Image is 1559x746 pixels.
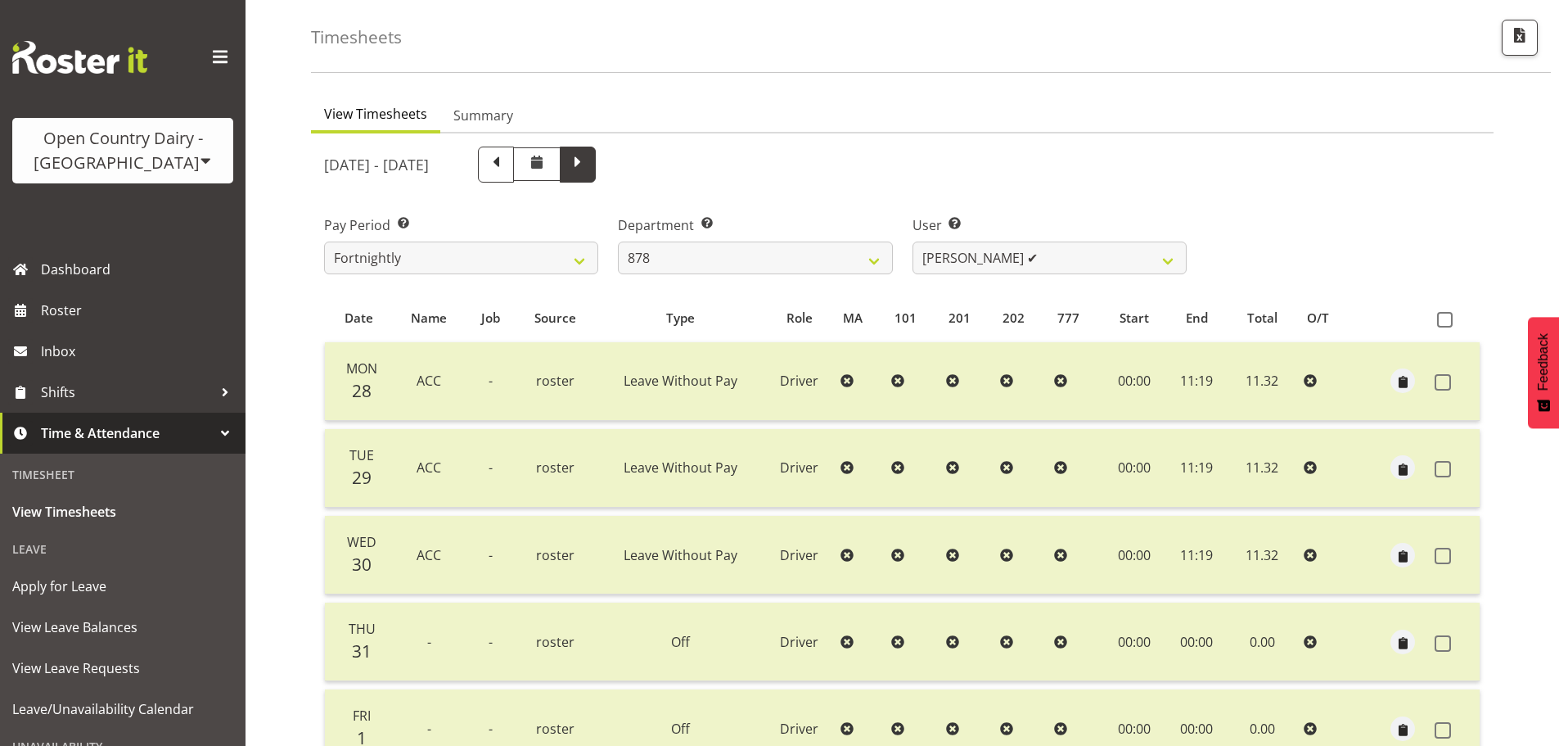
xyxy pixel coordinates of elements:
[1502,20,1538,56] button: Export CSV
[324,156,429,174] h5: [DATE] - [DATE]
[427,720,431,738] span: -
[1228,516,1297,595] td: 11.32
[4,566,241,607] a: Apply for Leave
[352,640,372,662] span: 31
[536,633,574,651] span: roster
[596,342,765,421] td: Leave Without Pay
[1536,333,1551,391] span: Feedback
[489,720,493,738] span: -
[1166,516,1228,595] td: 11:19
[411,309,447,328] span: Name
[12,656,233,680] span: View Leave Requests
[12,697,233,721] span: Leave/Unavailability Calendar
[1228,429,1297,508] td: 11.32
[349,446,374,464] span: Tue
[481,309,500,328] span: Job
[1102,342,1166,421] td: 00:00
[12,500,233,524] span: View Timesheets
[1003,309,1025,328] span: 202
[780,372,818,390] span: Driver
[1166,342,1228,421] td: 11:19
[536,459,574,477] span: roster
[41,298,237,323] span: Roster
[843,309,863,328] span: MA
[353,707,371,725] span: Fri
[596,516,765,595] td: Leave Without Pay
[618,215,892,235] label: Department
[324,215,598,235] label: Pay Period
[1166,429,1228,508] td: 11:19
[453,106,513,125] span: Summary
[352,466,372,489] span: 29
[666,309,695,328] span: Type
[346,359,377,378] span: Mon
[1102,516,1166,595] td: 00:00
[1228,342,1297,421] td: 11.32
[1186,309,1208,328] span: End
[786,309,813,328] span: Role
[536,720,574,738] span: roster
[1102,429,1166,508] td: 00:00
[12,574,233,599] span: Apply for Leave
[1228,603,1297,681] td: 0.00
[489,459,493,477] span: -
[12,41,147,74] img: Rosterit website logo
[311,28,402,47] h4: Timesheets
[1120,309,1149,328] span: Start
[349,620,376,638] span: Thu
[29,126,217,175] div: Open Country Dairy - [GEOGRAPHIC_DATA]
[536,546,574,564] span: roster
[1528,317,1559,428] button: Feedback - Show survey
[489,633,493,651] span: -
[1247,309,1277,328] span: Total
[347,533,376,551] span: Wed
[41,380,213,405] span: Shifts
[1102,603,1166,681] td: 00:00
[427,633,431,651] span: -
[4,689,241,730] a: Leave/Unavailability Calendar
[345,309,373,328] span: Date
[4,491,241,532] a: View Timesheets
[780,720,818,738] span: Driver
[489,372,493,390] span: -
[489,546,493,564] span: -
[894,309,917,328] span: 101
[912,215,1187,235] label: User
[4,648,241,689] a: View Leave Requests
[324,104,427,124] span: View Timesheets
[596,429,765,508] td: Leave Without Pay
[948,309,971,328] span: 201
[41,339,237,364] span: Inbox
[417,372,441,390] span: ACC
[1307,309,1329,328] span: O/T
[4,458,241,491] div: Timesheet
[417,459,441,477] span: ACC
[41,421,213,445] span: Time & Attendance
[4,532,241,566] div: Leave
[536,372,574,390] span: roster
[12,615,233,640] span: View Leave Balances
[352,553,372,576] span: 30
[41,257,237,282] span: Dashboard
[4,607,241,648] a: View Leave Balances
[352,379,372,402] span: 28
[780,546,818,564] span: Driver
[780,633,818,651] span: Driver
[780,459,818,477] span: Driver
[534,309,576,328] span: Source
[596,603,765,681] td: Off
[1057,309,1079,328] span: 777
[1166,603,1228,681] td: 00:00
[417,546,441,564] span: ACC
